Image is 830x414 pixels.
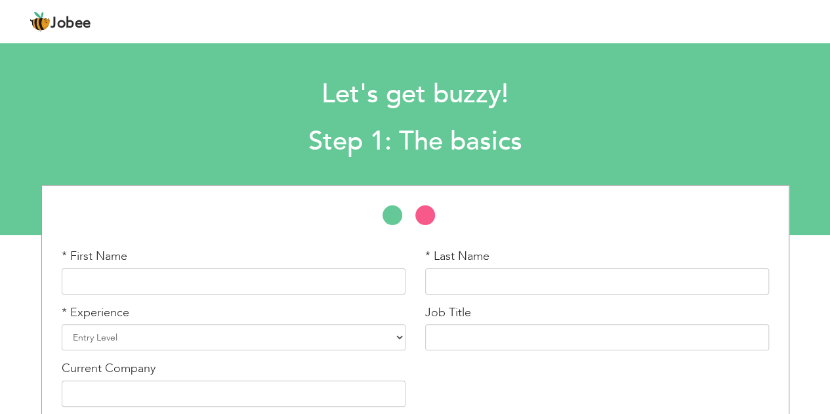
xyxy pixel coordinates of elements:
[62,304,129,321] label: * Experience
[114,125,716,159] h2: Step 1: The basics
[51,16,91,31] span: Jobee
[62,360,156,377] label: Current Company
[114,77,716,112] h1: Let's get buzzy!
[425,304,471,321] label: Job Title
[30,11,51,32] img: jobee.io
[425,248,489,265] label: * Last Name
[62,248,127,265] label: * First Name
